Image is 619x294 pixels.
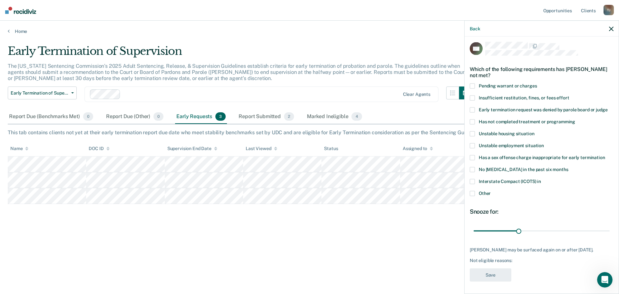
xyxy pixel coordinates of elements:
button: Save [470,269,511,282]
div: T J [604,5,614,15]
div: Not eligible reasons: [470,258,614,263]
span: Has not completed treatment or programming [479,119,575,124]
span: 4 [351,112,362,121]
span: Unstable employment situation [479,143,544,148]
span: 0 [83,112,93,121]
span: Early termination request was denied by parole board or judge [479,107,607,112]
div: This tab contains clients not yet at their early termination report due date who meet stability b... [8,129,611,136]
div: Assigned to [403,146,433,151]
button: Back [470,26,480,31]
span: No [MEDICAL_DATA] in the past six months [479,167,568,172]
div: Marked Ineligible [306,110,363,124]
div: Report Submitted [237,110,295,124]
span: Has a sex offense charge inappropriate for early termination [479,155,605,160]
span: 2 [284,112,294,121]
div: Snooze for: [470,208,614,215]
img: Recidiviz [5,7,36,14]
div: DOC ID [89,146,109,151]
span: 0 [153,112,163,121]
div: Early Termination of Supervision [8,45,472,63]
span: Unstable housing situation [479,131,534,136]
div: Which of the following requirements has [PERSON_NAME] not met? [470,61,614,83]
div: Status [324,146,338,151]
iframe: Intercom live chat [597,272,613,288]
span: Interstate Compact (ICOTS) in [479,179,541,184]
span: Other [479,191,491,196]
div: Early Requests [175,110,227,124]
p: The [US_STATE] Sentencing Commission’s 2025 Adult Sentencing, Release, & Supervision Guidelines e... [8,63,467,81]
div: Report Due (Other) [105,110,165,124]
div: Clear agents [403,92,430,97]
div: Report Due (Benchmarks Met) [8,110,94,124]
div: Last Viewed [246,146,277,151]
a: Home [8,28,611,34]
div: Name [10,146,28,151]
div: Supervision End Date [167,146,217,151]
span: 3 [215,112,226,121]
span: Pending warrant or charges [479,83,537,88]
span: Insufficient restitution, fines, or fees effort [479,95,569,100]
div: [PERSON_NAME] may be surfaced again on or after [DATE]. [470,247,614,252]
span: Early Termination of Supervision [11,90,69,96]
